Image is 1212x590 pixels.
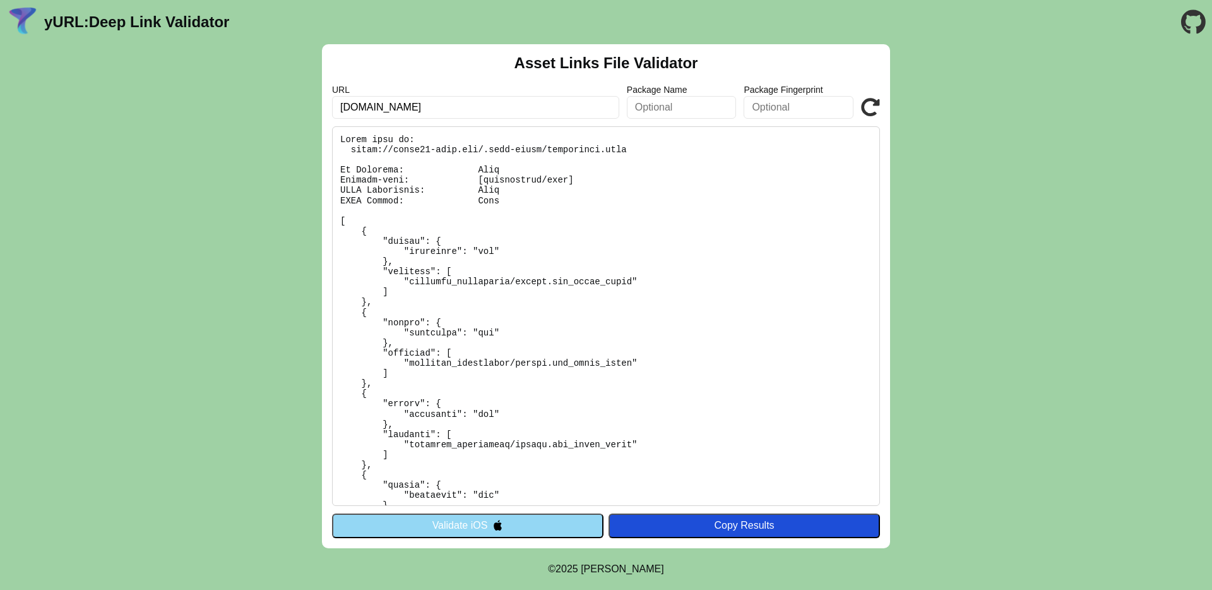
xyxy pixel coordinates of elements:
[332,126,880,506] pre: Lorem ipsu do: sitam://conse21-adip.eli/.sedd-eiusm/temporinci.utla Et Dolorema: Aliq Enimadm-ven...
[514,54,698,72] h2: Asset Links File Validator
[744,96,853,119] input: Optional
[44,13,229,31] a: yURL:Deep Link Validator
[332,96,619,119] input: Required
[627,96,737,119] input: Optional
[332,85,619,95] label: URL
[6,6,39,39] img: yURL Logo
[555,563,578,574] span: 2025
[581,563,664,574] a: Michael Ibragimchayev's Personal Site
[744,85,853,95] label: Package Fingerprint
[615,520,874,531] div: Copy Results
[627,85,737,95] label: Package Name
[492,520,503,531] img: appleIcon.svg
[609,514,880,538] button: Copy Results
[332,514,603,538] button: Validate iOS
[548,548,663,590] footer: ©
